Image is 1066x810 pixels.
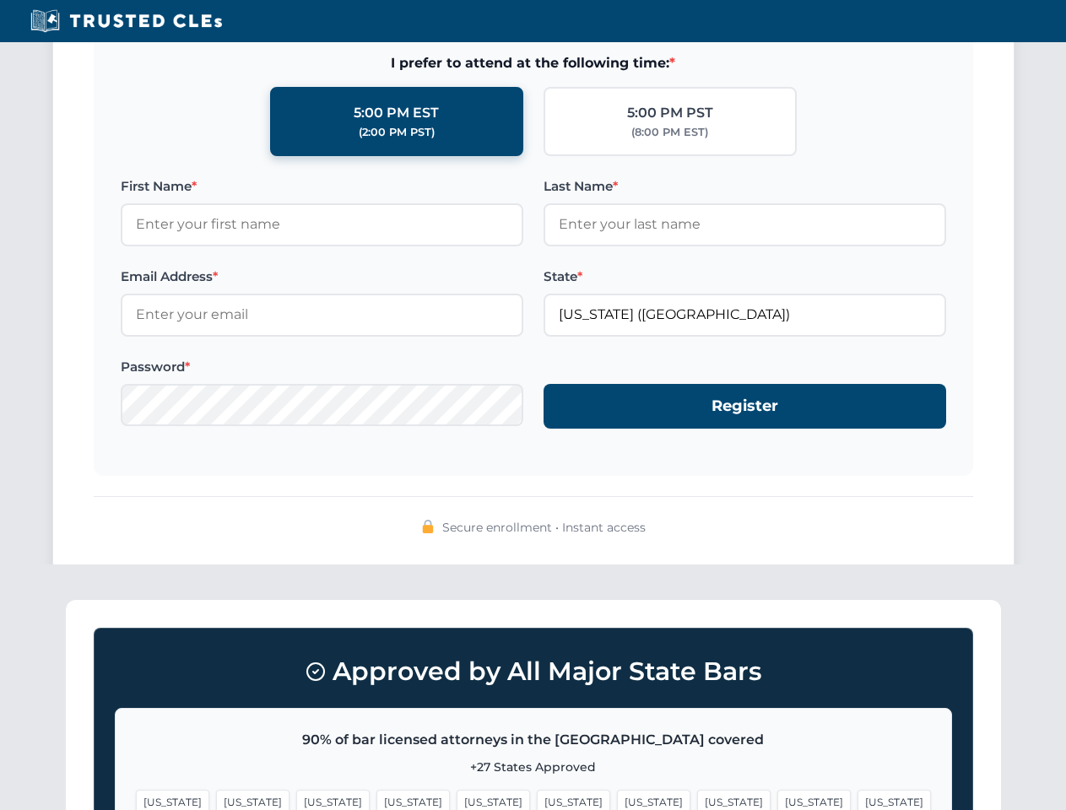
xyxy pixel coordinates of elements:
[544,267,946,287] label: State
[121,203,523,246] input: Enter your first name
[442,518,646,537] span: Secure enrollment • Instant access
[544,294,946,336] input: Florida (FL)
[136,729,931,751] p: 90% of bar licensed attorneys in the [GEOGRAPHIC_DATA] covered
[631,124,708,141] div: (8:00 PM EST)
[136,758,931,776] p: +27 States Approved
[25,8,227,34] img: Trusted CLEs
[544,203,946,246] input: Enter your last name
[115,649,952,694] h3: Approved by All Major State Bars
[121,357,523,377] label: Password
[121,176,523,197] label: First Name
[121,52,946,74] span: I prefer to attend at the following time:
[544,384,946,429] button: Register
[359,124,435,141] div: (2:00 PM PST)
[421,520,435,533] img: 🔒
[544,176,946,197] label: Last Name
[121,294,523,336] input: Enter your email
[354,102,439,124] div: 5:00 PM EST
[121,267,523,287] label: Email Address
[627,102,713,124] div: 5:00 PM PST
